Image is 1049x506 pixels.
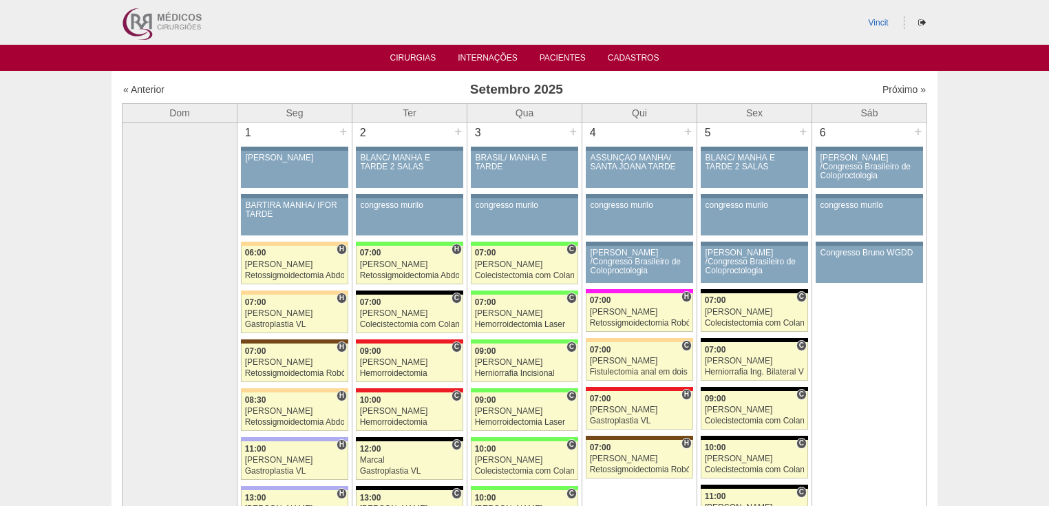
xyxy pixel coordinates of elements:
div: 4 [582,123,604,143]
div: Key: Aviso [816,147,923,151]
span: 10:00 [475,444,496,454]
div: [PERSON_NAME] [360,309,460,318]
a: [PERSON_NAME] /Congresso Brasileiro de Coloproctologia [586,246,693,283]
span: 07:00 [245,297,266,307]
div: Key: Brasil [471,339,578,344]
div: [PERSON_NAME] [360,358,460,367]
div: Retossigmoidectomia Abdominal VL [245,418,345,427]
div: Gastroplastia VL [245,467,345,476]
div: + [797,123,809,140]
a: Congresso Bruno WGDD [816,246,923,283]
th: Dom [123,103,237,122]
div: Key: Christóvão da Gama [241,486,348,490]
a: BLANC/ MANHÃ E TARDE 2 SALAS [701,151,808,188]
span: 07:00 [245,346,266,356]
a: « Anterior [123,84,165,95]
a: congresso murilo [816,198,923,235]
div: Gastroplastia VL [245,320,345,329]
div: 5 [697,123,719,143]
div: [PERSON_NAME] [590,308,690,317]
div: Key: Brasil [356,242,463,246]
div: Key: Aviso [471,194,578,198]
a: H 06:00 [PERSON_NAME] Retossigmoidectomia Abdominal VL [241,246,348,284]
a: H 08:30 [PERSON_NAME] Retossigmoidectomia Abdominal VL [241,392,348,431]
a: C 12:00 Marcal Gastroplastia VL [356,441,463,480]
a: C 09:00 [PERSON_NAME] Hemorroidectomia [356,344,463,382]
div: + [912,123,924,140]
span: Consultório [796,340,807,351]
span: Hospital [337,439,347,450]
span: 13:00 [360,493,381,503]
span: 09:00 [475,346,496,356]
div: Key: Assunção [586,387,693,391]
span: Hospital [337,293,347,304]
div: Fistulectomia anal em dois tempos [590,368,690,377]
span: Consultório [796,487,807,498]
span: Consultório [566,390,577,401]
span: Consultório [796,438,807,449]
div: Key: Blanc [701,338,808,342]
div: Retossigmoidectomia Abdominal VL [360,271,460,280]
a: Cirurgias [390,53,436,67]
div: Key: Blanc [701,289,808,293]
span: Consultório [566,244,577,255]
h3: Setembro 2025 [316,80,717,100]
div: Colecistectomia com Colangiografia VL [475,271,575,280]
div: Key: Bartira [241,291,348,295]
a: C 07:00 [PERSON_NAME] Herniorrafia Ing. Bilateral VL [701,342,808,381]
div: Key: Santa Joana [241,339,348,344]
div: [PERSON_NAME] [360,260,460,269]
div: Key: Blanc [701,485,808,489]
a: [PERSON_NAME] [241,151,348,188]
span: Hospital [337,244,347,255]
a: congresso murilo [356,198,463,235]
div: 3 [467,123,489,143]
div: Hemorroidectomia Laser [475,418,575,427]
div: Key: Aviso [701,242,808,246]
span: 07:00 [590,345,611,355]
a: C 07:00 [PERSON_NAME] Colecistectomia com Colangiografia VL [701,293,808,332]
div: [PERSON_NAME] /Congresso Brasileiro de Coloproctologia [706,249,804,276]
div: [PERSON_NAME] [245,407,345,416]
a: Próximo » [882,84,926,95]
span: 12:00 [360,444,381,454]
div: Key: Assunção [356,388,463,392]
a: Cadastros [608,53,659,67]
th: Sex [697,103,812,122]
div: Marcal [360,456,460,465]
span: 07:00 [360,297,381,307]
div: Colecistectomia com Colangiografia VL [705,417,805,425]
span: 10:00 [360,395,381,405]
a: congresso murilo [471,198,578,235]
a: H 07:00 [PERSON_NAME] Gastroplastia VL [586,391,693,430]
div: Key: Aviso [356,194,463,198]
a: H 07:00 [PERSON_NAME] Retossigmoidectomia Abdominal VL [356,246,463,284]
span: 10:00 [475,493,496,503]
div: Key: Aviso [241,194,348,198]
span: Consultório [452,341,462,352]
div: [PERSON_NAME] [475,456,575,465]
span: 10:00 [705,443,726,452]
div: BLANC/ MANHÃ E TARDE 2 SALAS [706,154,804,171]
span: Hospital [681,291,692,302]
span: Consultório [796,389,807,400]
div: BLANC/ MANHÃ E TARDE 2 SALAS [361,154,459,171]
div: Key: Brasil [471,486,578,490]
div: Key: Blanc [701,387,808,391]
div: [PERSON_NAME] [590,405,690,414]
span: 07:00 [475,297,496,307]
div: Hemorroidectomia Laser [475,320,575,329]
div: Hemorroidectomia [360,418,460,427]
div: [PERSON_NAME] [475,309,575,318]
a: BARTIRA MANHÃ/ IFOR TARDE [241,198,348,235]
a: H 07:00 [PERSON_NAME] Gastroplastia VL [241,295,348,333]
span: 09:00 [360,346,381,356]
a: H 07:00 [PERSON_NAME] Retossigmoidectomia Robótica [586,440,693,478]
div: Retossigmoidectomia Abdominal VL [245,271,345,280]
div: Colecistectomia com Colangiografia VL [705,465,805,474]
span: 07:00 [590,443,611,452]
div: congresso murilo [591,201,689,210]
div: [PERSON_NAME] [705,357,805,366]
div: Key: Aviso [241,147,348,151]
a: C 10:00 [PERSON_NAME] Colecistectomia com Colangiografia VL [471,441,578,480]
